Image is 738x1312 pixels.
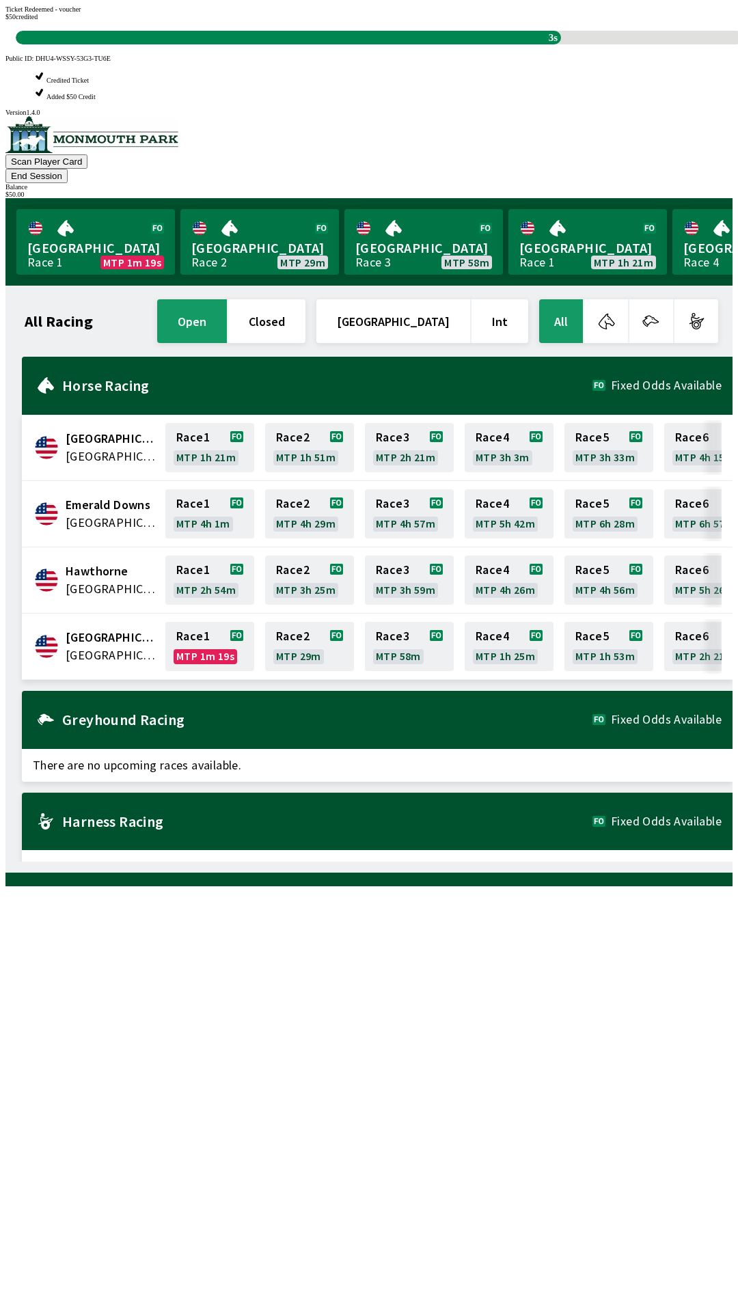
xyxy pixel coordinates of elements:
[265,622,354,671] a: Race2MTP 29m
[575,432,609,443] span: Race 5
[62,816,592,827] h2: Harness Racing
[276,631,310,642] span: Race 2
[191,239,328,257] span: [GEOGRAPHIC_DATA]
[165,622,254,671] a: Race1MTP 1m 19s
[176,432,210,443] span: Race 1
[465,489,553,538] a: Race4MTP 5h 42m
[276,498,310,509] span: Race 2
[5,55,733,62] div: Public ID:
[376,452,435,463] span: MTP 2h 21m
[564,423,653,472] a: Race5MTP 3h 33m
[376,498,409,509] span: Race 3
[276,584,336,595] span: MTP 3h 25m
[539,299,583,343] button: All
[66,448,157,465] span: United States
[316,299,470,343] button: [GEOGRAPHIC_DATA]
[276,452,336,463] span: MTP 1h 51m
[465,556,553,605] a: Race4MTP 4h 26m
[344,209,503,275] a: [GEOGRAPHIC_DATA]Race 3MTP 58m
[519,239,656,257] span: [GEOGRAPHIC_DATA]
[675,584,735,595] span: MTP 5h 26m
[476,518,535,529] span: MTP 5h 42m
[191,257,227,268] div: Race 2
[675,564,709,575] span: Race 6
[36,55,111,62] span: DHU4-WSSY-53G3-TU6E
[365,622,454,671] a: Race3MTP 58m
[5,109,733,116] div: Version 1.4.0
[611,714,722,725] span: Fixed Odds Available
[476,584,535,595] span: MTP 4h 26m
[22,850,733,883] span: There are no upcoming races available.
[103,257,161,268] span: MTP 1m 19s
[575,584,635,595] span: MTP 4h 56m
[62,380,592,391] h2: Horse Racing
[176,564,210,575] span: Race 1
[675,631,709,642] span: Race 6
[176,651,234,661] span: MTP 1m 19s
[66,514,157,532] span: United States
[376,584,435,595] span: MTP 3h 59m
[476,498,509,509] span: Race 4
[66,580,157,598] span: United States
[564,622,653,671] a: Race5MTP 1h 53m
[176,498,210,509] span: Race 1
[265,556,354,605] a: Race2MTP 3h 25m
[545,29,561,47] span: 3s
[465,622,553,671] a: Race4MTP 1h 25m
[265,423,354,472] a: Race2MTP 1h 51m
[675,452,735,463] span: MTP 4h 15m
[180,209,339,275] a: [GEOGRAPHIC_DATA]Race 2MTP 29m
[176,584,236,595] span: MTP 2h 54m
[5,183,733,191] div: Balance
[594,257,653,268] span: MTP 1h 21m
[276,432,310,443] span: Race 2
[66,562,157,580] span: Hawthorne
[165,489,254,538] a: Race1MTP 4h 1m
[476,651,535,661] span: MTP 1h 25m
[611,380,722,391] span: Fixed Odds Available
[228,299,305,343] button: closed
[376,631,409,642] span: Race 3
[575,631,609,642] span: Race 5
[471,299,528,343] button: Int
[476,564,509,575] span: Race 4
[5,191,733,198] div: $ 50.00
[444,257,489,268] span: MTP 58m
[66,629,157,646] span: Monmouth Park
[46,93,96,100] span: Added $50 Credit
[62,714,592,725] h2: Greyhound Racing
[27,239,164,257] span: [GEOGRAPHIC_DATA]
[66,646,157,664] span: United States
[611,816,722,827] span: Fixed Odds Available
[575,518,635,529] span: MTP 6h 28m
[176,518,230,529] span: MTP 4h 1m
[675,498,709,509] span: Race 6
[365,489,454,538] a: Race3MTP 4h 57m
[25,316,93,327] h1: All Racing
[5,169,68,183] button: End Session
[519,257,555,268] div: Race 1
[355,257,391,268] div: Race 3
[5,13,38,20] span: $ 50 credited
[46,77,89,84] span: Credited Ticket
[675,518,735,529] span: MTP 6h 57m
[683,257,719,268] div: Race 4
[575,452,635,463] span: MTP 3h 33m
[376,651,421,661] span: MTP 58m
[165,423,254,472] a: Race1MTP 1h 21m
[476,452,530,463] span: MTP 3h 3m
[265,489,354,538] a: Race2MTP 4h 29m
[176,452,236,463] span: MTP 1h 21m
[476,432,509,443] span: Race 4
[365,556,454,605] a: Race3MTP 3h 59m
[5,5,733,13] div: Ticket Redeemed - voucher
[376,564,409,575] span: Race 3
[280,257,325,268] span: MTP 29m
[66,496,157,514] span: Emerald Downs
[376,432,409,443] span: Race 3
[508,209,667,275] a: [GEOGRAPHIC_DATA]Race 1MTP 1h 21m
[27,257,63,268] div: Race 1
[575,498,609,509] span: Race 5
[564,556,653,605] a: Race5MTP 4h 56m
[276,564,310,575] span: Race 2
